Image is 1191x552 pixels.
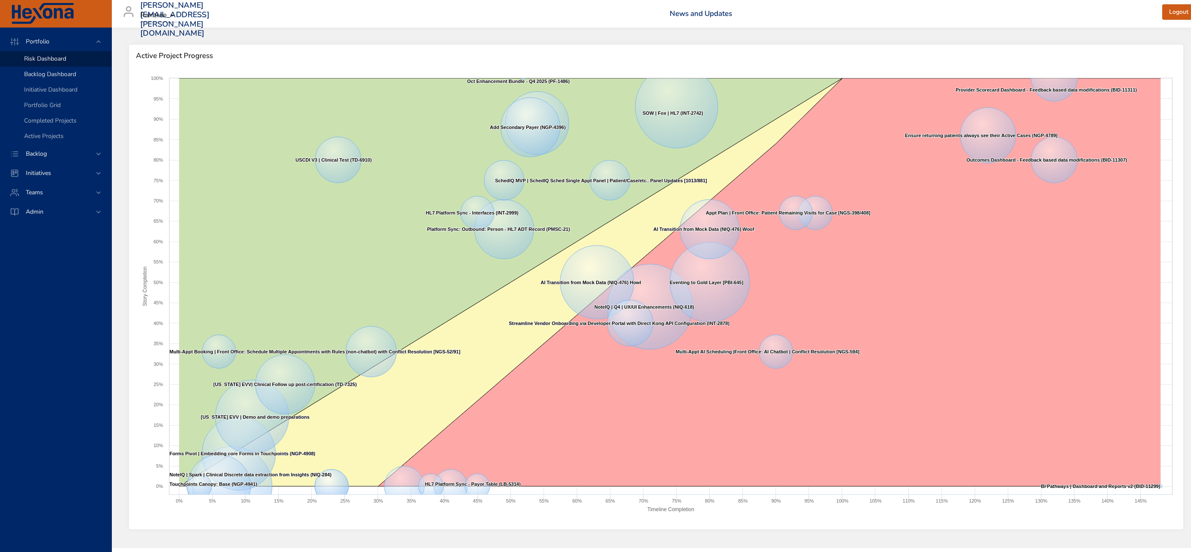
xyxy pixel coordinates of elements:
div: Raintree [140,9,177,22]
text: 90% [154,117,163,122]
text: 100% [151,76,163,81]
text: 5% [156,463,163,469]
text: SOW | Fox | HL7 (INT-2742) [643,110,703,116]
text: 10% [241,498,250,503]
text: [US_STATE] EVV | Demo and demo preparations [201,414,310,420]
text: 35% [154,341,163,346]
span: Completed Projects [24,117,77,125]
text: 110% [902,498,914,503]
text: 20% [307,498,317,503]
text: AI Transition from Mock Data (NIQ-476) Woof [653,227,754,232]
text: 120% [969,498,981,503]
span: Initiative Dashboard [24,86,77,94]
text: 145% [1135,498,1147,503]
text: 30% [373,498,383,503]
text: USCDI V3 | Clinical Test (TD-6910) [295,157,372,163]
text: 75% [672,498,681,503]
text: 135% [1068,498,1080,503]
span: Risk Dashboard [24,55,66,63]
text: 70% [154,198,163,203]
text: Outcomes Dashboard - Feedback based data modifications (BID-11307) [966,157,1127,163]
text: 25% [340,498,350,503]
text: 55% [154,259,163,264]
text: Add Secondary Payer (NGP-4396) [490,125,566,130]
span: Backlog Dashboard [24,70,76,78]
text: 20% [154,402,163,407]
span: Backlog [19,150,54,158]
text: 100% [836,498,848,503]
text: Ensure returning patients always see their Active Cases (NGP-4789) [905,133,1058,138]
text: 95% [804,498,814,503]
text: 115% [936,498,948,503]
text: Multi-Appt Booking | Front Office: Schedule Multiple Appointments with Rules (non-chatbot) with C... [169,349,460,354]
text: 5% [209,498,216,503]
img: Hexona [10,3,75,25]
text: NoteIQ | Q4 | UX/UI Enhancements (NIQ-618) [594,304,694,310]
text: Story Completion [142,267,148,306]
text: 130% [1035,498,1047,503]
text: 70% [639,498,648,503]
text: 25% [154,382,163,387]
text: Oct Enhancement Bundle - Q4 2025 (PF-1486) [467,79,570,84]
text: 85% [154,137,163,142]
a: News and Updates [670,9,732,18]
text: 0% [176,498,183,503]
text: Touchpoints Canopy: Base (NGP-4941) [169,481,257,487]
text: Eventing to Gold Layer [PBI-645] [670,280,743,285]
text: 45% [473,498,483,503]
text: Multi-Appt AI Scheduling |Front Office: AI Chatbot | Conflict Resolution [NGS-594] [676,349,859,354]
text: 0% [156,484,163,489]
span: Portfolio Grid [24,101,61,109]
text: 60% [572,498,582,503]
text: 15% [154,423,163,428]
text: 50% [506,498,516,503]
text: 40% [154,321,163,326]
text: 35% [406,498,416,503]
text: [US_STATE] EVV| Clinical Follow up post-certification (TD-7325) [213,382,357,387]
text: 90% [771,498,781,503]
span: Portfolio [19,37,56,46]
text: HL7 Platform Sync - Interfaces (INT-2999) [426,210,519,215]
text: HL7 Platform Sync - Payor Table (LB-5314) [425,481,521,487]
text: 65% [606,498,615,503]
text: 140% [1102,498,1114,503]
text: 125% [1002,498,1014,503]
text: NoteIQ | Spark | Clinical Discrete data extraction from Insights (NIQ-284) [169,472,332,477]
text: 80% [705,498,714,503]
text: 65% [154,218,163,224]
text: 15% [274,498,283,503]
text: 75% [154,178,163,183]
text: 45% [154,300,163,305]
span: Initiatives [19,169,58,177]
text: 60% [154,239,163,244]
h3: [PERSON_NAME][EMAIL_ADDRESS][PERSON_NAME][DOMAIN_NAME] [140,1,209,38]
span: Active Project Progress [136,52,1176,60]
text: Forms Pivot | Embedding core Forms in Touchpoints (NGP-4908) [169,451,315,456]
text: Platform Sync: Outbound: Person - HL7 ADT Record (PMSC-21) [427,227,570,232]
text: 10% [154,443,163,448]
text: AI Transition from Mock Data (NIQ-476) Howl [541,280,641,285]
text: 30% [154,362,163,367]
text: 55% [539,498,549,503]
span: Admin [19,208,50,216]
span: Teams [19,188,50,196]
text: Streamline Vendor Onboarding via Developer Portal with Direct Kong API Configuration (INT-2878) [509,321,729,326]
text: 40% [440,498,449,503]
text: BI Pathways | Dashboard and Reports v2 (BID-11299) [1041,484,1160,489]
text: Provider Scorecard Dashboard - Feedback based data modifications (BID-11311) [956,87,1137,92]
text: Appt Plan | Front Office: Patient Remaining Visits for Case [NGS-398/408] [706,210,871,215]
text: Timeline Completion [647,506,694,512]
text: SchedIQ MVP | SchedIQ Sched Single Appt Panel | Patient/Case/etc.. Panel Updates [1013/881] [495,178,707,183]
text: 50% [154,280,163,285]
text: 105% [869,498,881,503]
span: Active Projects [24,132,64,140]
text: 80% [154,157,163,163]
text: 85% [738,498,748,503]
text: 95% [154,96,163,101]
span: Logout [1169,7,1188,18]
